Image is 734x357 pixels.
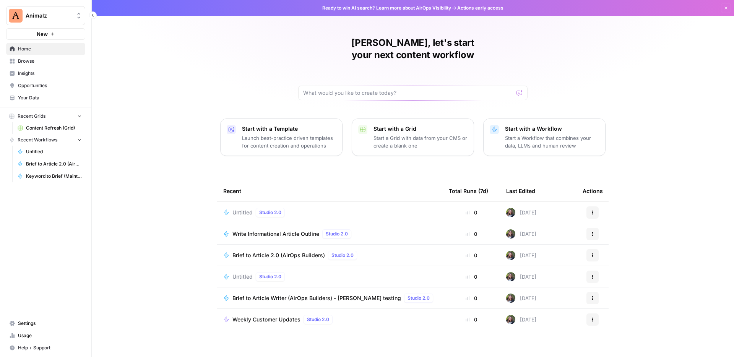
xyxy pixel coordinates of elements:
[223,272,437,281] a: UntitledStudio 2.0
[408,295,430,302] span: Studio 2.0
[26,173,82,180] span: Keyword to Brief (MaintainX)
[223,229,437,239] a: Write Informational Article OutlineStudio 2.0
[449,294,494,302] div: 0
[223,208,437,217] a: UntitledStudio 2.0
[26,161,82,167] span: Brief to Article 2.0 (AirOps Builders)
[14,122,85,134] a: Content Refresh (Grid)
[457,5,503,11] span: Actions early access
[449,209,494,216] div: 0
[6,67,85,80] a: Insights
[352,118,474,156] button: Start with a GridStart a Grid with data from your CMS or create a blank one
[6,134,85,146] button: Recent Workflows
[506,315,536,324] div: [DATE]
[220,118,343,156] button: Start with a TemplateLaunch best-practice driven templates for content creation and operations
[307,316,329,323] span: Studio 2.0
[259,209,281,216] span: Studio 2.0
[232,209,253,216] span: Untitled
[506,294,515,303] img: axfdhis7hqllw7znytczg3qeu3ls
[373,134,468,149] p: Start a Grid with data from your CMS or create a blank one
[506,315,515,324] img: axfdhis7hqllw7znytczg3qeu3ls
[18,70,82,77] span: Insights
[14,158,85,170] a: Brief to Article 2.0 (AirOps Builders)
[506,251,515,260] img: axfdhis7hqllw7znytczg3qeu3ls
[6,6,85,25] button: Workspace: Animalz
[232,230,319,238] span: Write Informational Article Outline
[449,316,494,323] div: 0
[242,134,336,149] p: Launch best-practice driven templates for content creation and operations
[223,315,437,324] a: Weekly Customer UpdatesStudio 2.0
[18,58,82,65] span: Browse
[9,9,23,23] img: Animalz Logo
[6,92,85,104] a: Your Data
[6,329,85,342] a: Usage
[505,125,599,133] p: Start with a Workflow
[223,251,437,260] a: Brief to Article 2.0 (AirOps Builders)Studio 2.0
[223,294,437,303] a: Brief to Article Writer (AirOps Builders) - [PERSON_NAME] testingStudio 2.0
[26,148,82,155] span: Untitled
[449,230,494,238] div: 0
[242,125,336,133] p: Start with a Template
[18,94,82,101] span: Your Data
[6,317,85,329] a: Settings
[232,294,401,302] span: Brief to Article Writer (AirOps Builders) - [PERSON_NAME] testing
[298,37,528,61] h1: [PERSON_NAME], let's start your next content workflow
[232,273,253,281] span: Untitled
[506,208,515,217] img: axfdhis7hqllw7znytczg3qeu3ls
[506,294,536,303] div: [DATE]
[6,80,85,92] a: Opportunities
[322,5,451,11] span: Ready to win AI search? about AirOps Visibility
[449,180,488,201] div: Total Runs (7d)
[376,5,401,11] a: Learn more
[6,43,85,55] a: Home
[18,344,82,351] span: Help + Support
[14,146,85,158] a: Untitled
[6,342,85,354] button: Help + Support
[506,229,515,239] img: axfdhis7hqllw7znytczg3qeu3ls
[6,55,85,67] a: Browse
[326,230,348,237] span: Studio 2.0
[505,134,599,149] p: Start a Workflow that combines your data, LLMs and human review
[232,252,325,259] span: Brief to Article 2.0 (AirOps Builders)
[583,180,603,201] div: Actions
[373,125,468,133] p: Start with a Grid
[26,125,82,131] span: Content Refresh (Grid)
[506,251,536,260] div: [DATE]
[18,82,82,89] span: Opportunities
[506,272,515,281] img: axfdhis7hqllw7znytczg3qeu3ls
[303,89,513,97] input: What would you like to create today?
[37,30,48,38] span: New
[6,110,85,122] button: Recent Grids
[259,273,281,280] span: Studio 2.0
[506,229,536,239] div: [DATE]
[483,118,606,156] button: Start with a WorkflowStart a Workflow that combines your data, LLMs and human review
[18,136,57,143] span: Recent Workflows
[223,180,437,201] div: Recent
[18,332,82,339] span: Usage
[26,12,72,19] span: Animalz
[449,252,494,259] div: 0
[506,180,535,201] div: Last Edited
[232,316,300,323] span: Weekly Customer Updates
[506,208,536,217] div: [DATE]
[331,252,354,259] span: Studio 2.0
[6,28,85,40] button: New
[506,272,536,281] div: [DATE]
[14,170,85,182] a: Keyword to Brief (MaintainX)
[18,320,82,327] span: Settings
[449,273,494,281] div: 0
[18,113,45,120] span: Recent Grids
[18,45,82,52] span: Home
